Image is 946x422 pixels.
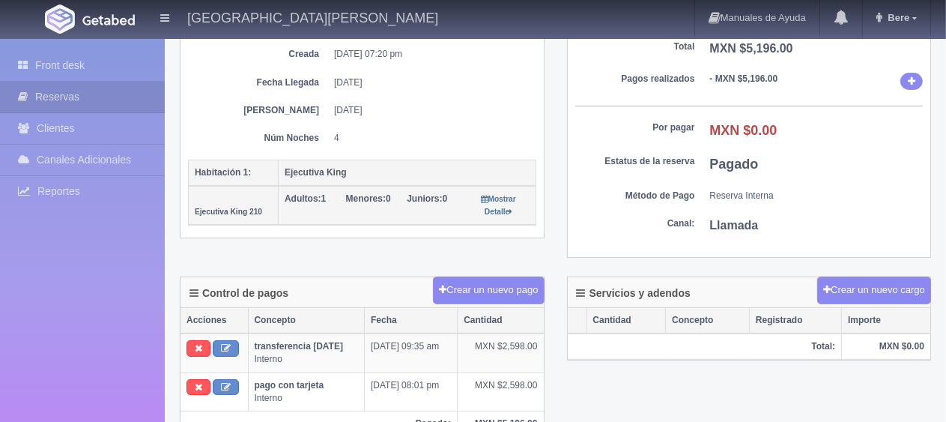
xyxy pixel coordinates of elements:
td: [DATE] 09:35 am [365,334,458,373]
dt: Total [575,40,695,53]
span: Bere [884,12,909,23]
b: Llamada [710,219,759,232]
dt: Estatus de la reserva [575,155,695,168]
small: Mostrar Detalle [482,195,516,216]
a: Mostrar Detalle [482,193,516,217]
strong: Menores: [346,193,386,204]
th: Importe [842,308,930,334]
b: MXN $5,196.00 [710,42,793,55]
strong: Juniors: [407,193,442,204]
dd: [DATE] [334,104,525,117]
th: Acciones [181,308,248,334]
strong: Adultos: [285,193,321,204]
b: transferencia [DATE] [255,341,343,352]
dt: Pagos realizados [575,73,695,85]
th: Cantidad [586,308,666,334]
dd: 4 [334,132,525,145]
span: 1 [285,193,326,204]
h4: [GEOGRAPHIC_DATA][PERSON_NAME] [187,7,438,26]
h4: Control de pagos [189,288,288,299]
span: 0 [346,193,391,204]
th: Cantidad [458,308,544,334]
th: Fecha [365,308,458,334]
th: Registrado [749,308,841,334]
dt: Fecha Llegada [199,76,319,89]
td: MXN $2,598.00 [458,373,544,411]
small: Ejecutiva King 210 [195,208,262,216]
dd: Reserva Interna [710,190,924,202]
b: MXN $0.00 [710,123,777,138]
td: Interno [248,373,365,411]
img: Getabed [45,4,75,34]
dt: [PERSON_NAME] [199,104,319,117]
dt: Por pagar [575,121,695,134]
th: Ejecutiva King [279,160,536,186]
th: MXN $0.00 [842,334,930,360]
td: MXN $2,598.00 [458,334,544,373]
span: 0 [407,193,447,204]
th: Concepto [248,308,365,334]
button: Crear un nuevo cargo [817,277,931,304]
button: Crear un nuevo pago [433,277,544,304]
dd: [DATE] 07:20 pm [334,48,525,61]
dt: Método de Pago [575,190,695,202]
b: pago con tarjeta [255,380,324,391]
b: Habitación 1: [195,167,251,178]
dt: Creada [199,48,319,61]
b: - MXN $5,196.00 [710,73,778,84]
h4: Servicios y adendos [577,288,691,299]
dd: [DATE] [334,76,525,89]
td: Interno [248,334,365,373]
dt: Núm Noches [199,132,319,145]
b: Pagado [710,157,759,172]
th: Concepto [666,308,750,334]
td: [DATE] 08:01 pm [365,373,458,411]
dt: Canal: [575,217,695,230]
th: Total: [568,334,842,360]
img: Getabed [82,14,135,25]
